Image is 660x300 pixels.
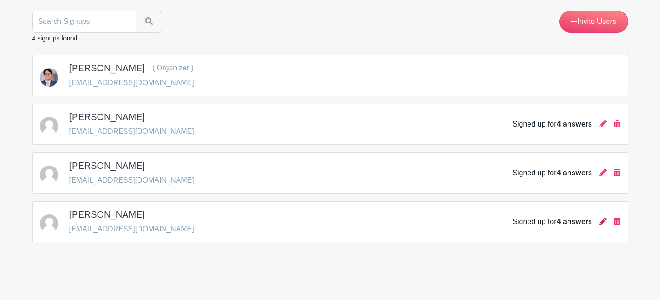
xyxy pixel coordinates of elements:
[40,166,58,184] img: default-ce2991bfa6775e67f084385cd625a349d9dcbb7a52a09fb2fda1e96e2d18dcdb.png
[32,11,136,33] input: Search Signups
[69,224,194,235] p: [EMAIL_ADDRESS][DOMAIN_NAME]
[69,63,145,74] h5: [PERSON_NAME]
[557,121,592,128] span: 4 answers
[557,169,592,177] span: 4 answers
[512,216,591,227] div: Signed up for
[69,77,194,88] p: [EMAIL_ADDRESS][DOMAIN_NAME]
[40,68,58,87] img: T.%20Moore%20Headshot%202024.jpg
[69,160,145,171] h5: [PERSON_NAME]
[557,218,592,225] span: 4 answers
[512,119,591,130] div: Signed up for
[69,126,194,137] p: [EMAIL_ADDRESS][DOMAIN_NAME]
[69,175,194,186] p: [EMAIL_ADDRESS][DOMAIN_NAME]
[512,167,591,179] div: Signed up for
[559,11,628,33] a: Invite Users
[40,117,58,135] img: default-ce2991bfa6775e67f084385cd625a349d9dcbb7a52a09fb2fda1e96e2d18dcdb.png
[69,209,145,220] h5: [PERSON_NAME]
[69,111,145,122] h5: [PERSON_NAME]
[32,35,78,42] small: 4 signups found
[40,214,58,233] img: default-ce2991bfa6775e67f084385cd625a349d9dcbb7a52a09fb2fda1e96e2d18dcdb.png
[152,64,194,72] span: ( Organizer )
